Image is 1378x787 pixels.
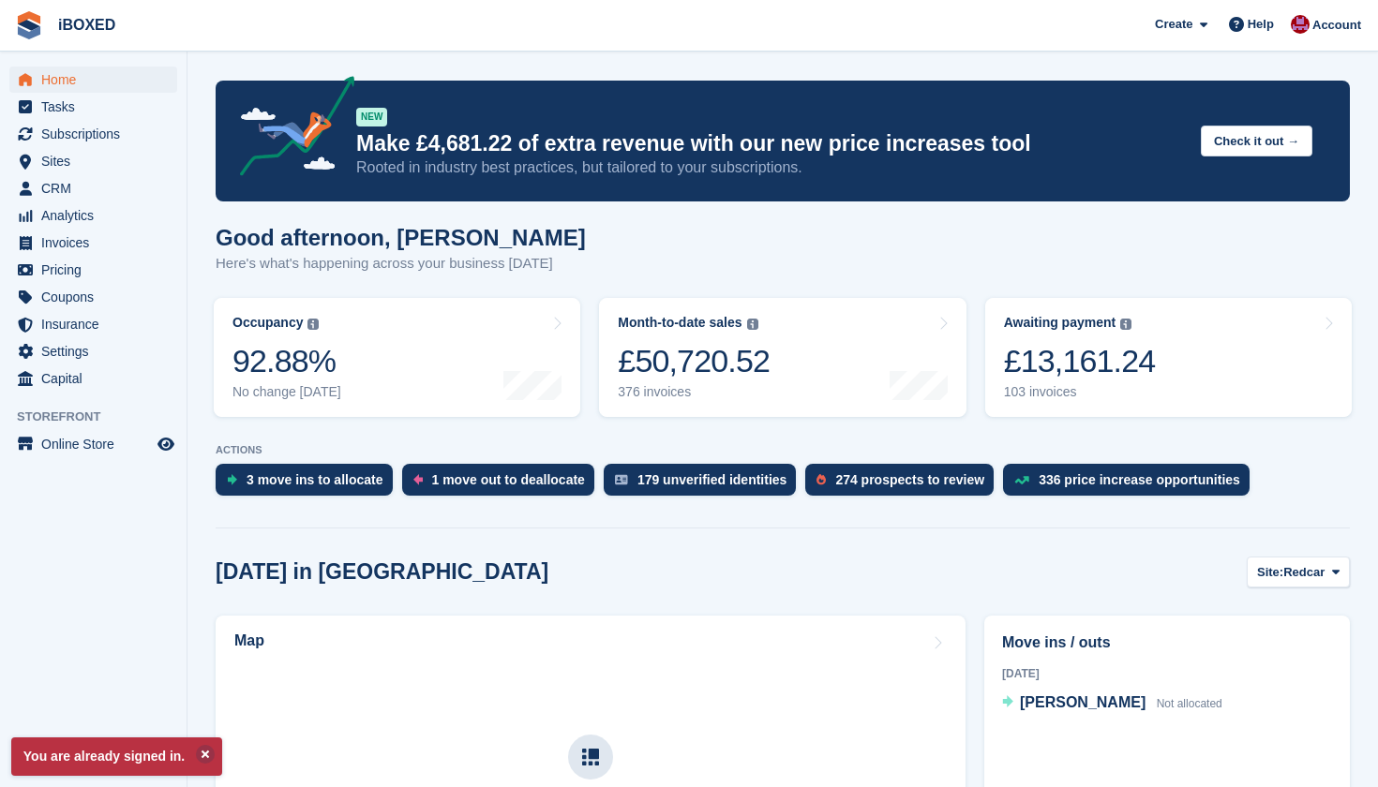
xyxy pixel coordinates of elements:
img: prospect-51fa495bee0391a8d652442698ab0144808aea92771e9ea1ae160a38d050c398.svg [816,474,826,485]
a: 179 unverified identities [604,464,806,505]
div: Month-to-date sales [618,315,741,331]
span: Insurance [41,311,154,337]
div: 3 move ins to allocate [247,472,383,487]
span: CRM [41,175,154,201]
span: Account [1312,16,1361,35]
a: menu [9,94,177,120]
img: Amanda Forder [1291,15,1310,34]
p: ACTIONS [216,444,1350,456]
a: 336 price increase opportunities [1003,464,1259,505]
div: NEW [356,108,387,126]
span: Capital [41,365,154,392]
p: Here's what's happening across your business [DATE] [216,253,586,275]
h2: Map [234,632,264,649]
a: menu [9,365,177,392]
img: move_outs_to_deallocate_icon-f764333ba52eb49d3ac5e1228854f67142a1ed5810a6f6cc68b1a99e826820c5.svg [413,474,423,485]
a: menu [9,284,177,310]
p: Make £4,681.22 of extra revenue with our new price increases tool [356,130,1186,157]
a: iBOXED [51,9,123,40]
div: [DATE] [1002,665,1332,682]
img: move_ins_to_allocate_icon-fdf77a2bb77ea45bf5b3d319d69a93e2d87916cf1d5bf7949dd705db3b84f3ca.svg [227,474,237,485]
a: Month-to-date sales £50,720.52 376 invoices [599,298,966,417]
span: Redcar [1283,563,1325,582]
span: Sites [41,148,154,174]
a: 1 move out to deallocate [402,464,604,505]
img: map-icn-33ee37083ee616e46c38cad1a60f524a97daa1e2b2c8c0bc3eb3415660979fc1.svg [582,749,599,765]
span: Home [41,67,154,93]
div: 274 prospects to review [835,472,984,487]
img: price_increase_opportunities-93ffe204e8149a01c8c9dc8f82e8f89637d9d84a8eef4429ea346261dce0b2c0.svg [1014,476,1029,484]
span: [PERSON_NAME] [1020,694,1146,710]
span: Storefront [17,408,187,426]
a: menu [9,431,177,457]
a: Awaiting payment £13,161.24 103 invoices [985,298,1352,417]
div: Awaiting payment [1004,315,1116,331]
a: [PERSON_NAME] Not allocated [1002,691,1222,716]
span: Not allocated [1157,697,1222,710]
a: menu [9,338,177,364]
span: Analytics [41,202,154,229]
a: menu [9,230,177,256]
img: price-adjustments-announcement-icon-8257ccfd72463d97f412b2fc003d46551f7dbcb40ab6d574587a9cd5c0d94... [224,76,355,183]
div: £50,720.52 [618,342,770,380]
div: 336 price increase opportunities [1039,472,1240,487]
div: Occupancy [232,315,303,331]
div: 92.88% [232,342,341,380]
span: Pricing [41,257,154,283]
span: Invoices [41,230,154,256]
span: Site: [1257,563,1283,582]
a: menu [9,202,177,229]
img: verify_identity-adf6edd0f0f0b5bbfe63781bf79b02c33cf7c696d77639b501bdc392416b5a36.svg [615,474,628,485]
img: icon-info-grey-7440780725fd019a000dd9b08b2336e03edf1995a4989e88bcd33f0948082b44.svg [1120,319,1131,330]
a: menu [9,257,177,283]
div: No change [DATE] [232,384,341,400]
img: stora-icon-8386f47178a22dfd0bd8f6a31ec36ba5ce8667c1dd55bd0f319d3a0aa187defe.svg [15,11,43,39]
a: Preview store [155,433,177,455]
div: 1 move out to deallocate [432,472,585,487]
a: menu [9,148,177,174]
img: icon-info-grey-7440780725fd019a000dd9b08b2336e03edf1995a4989e88bcd33f0948082b44.svg [307,319,319,330]
span: Subscriptions [41,121,154,147]
a: 274 prospects to review [805,464,1003,505]
a: menu [9,175,177,201]
span: Tasks [41,94,154,120]
span: Coupons [41,284,154,310]
div: 376 invoices [618,384,770,400]
p: You are already signed in. [11,737,222,776]
div: £13,161.24 [1004,342,1156,380]
span: Settings [41,338,154,364]
a: Occupancy 92.88% No change [DATE] [214,298,580,417]
span: Help [1248,15,1274,34]
a: 3 move ins to allocate [216,464,402,505]
h2: Move ins / outs [1002,631,1332,654]
h1: Good afternoon, [PERSON_NAME] [216,225,586,250]
span: Online Store [41,431,154,457]
img: icon-info-grey-7440780725fd019a000dd9b08b2336e03edf1995a4989e88bcd33f0948082b44.svg [747,319,758,330]
button: Site: Redcar [1247,557,1350,587]
a: menu [9,121,177,147]
h2: [DATE] in [GEOGRAPHIC_DATA] [216,559,548,585]
span: Create [1155,15,1192,34]
a: menu [9,67,177,93]
div: 179 unverified identities [637,472,787,487]
button: Check it out → [1201,126,1312,156]
p: Rooted in industry best practices, but tailored to your subscriptions. [356,157,1186,178]
div: 103 invoices [1004,384,1156,400]
a: menu [9,311,177,337]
